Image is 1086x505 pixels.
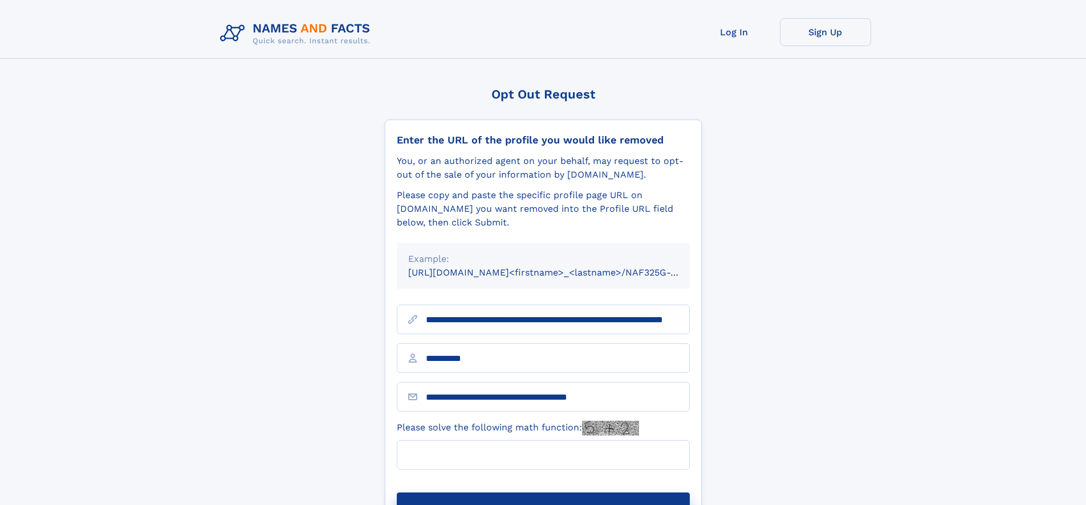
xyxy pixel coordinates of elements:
div: Enter the URL of the profile you would like removed [397,134,690,146]
small: [URL][DOMAIN_NAME]<firstname>_<lastname>/NAF325G-xxxxxxxx [408,267,711,278]
a: Sign Up [780,18,871,46]
div: Opt Out Request [385,87,702,101]
a: Log In [689,18,780,46]
label: Please solve the following math function: [397,421,639,436]
div: Example: [408,252,678,266]
div: Please copy and paste the specific profile page URL on [DOMAIN_NAME] you want removed into the Pr... [397,188,690,229]
div: You, or an authorized agent on your behalf, may request to opt-out of the sale of your informatio... [397,154,690,182]
img: Logo Names and Facts [215,18,380,49]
